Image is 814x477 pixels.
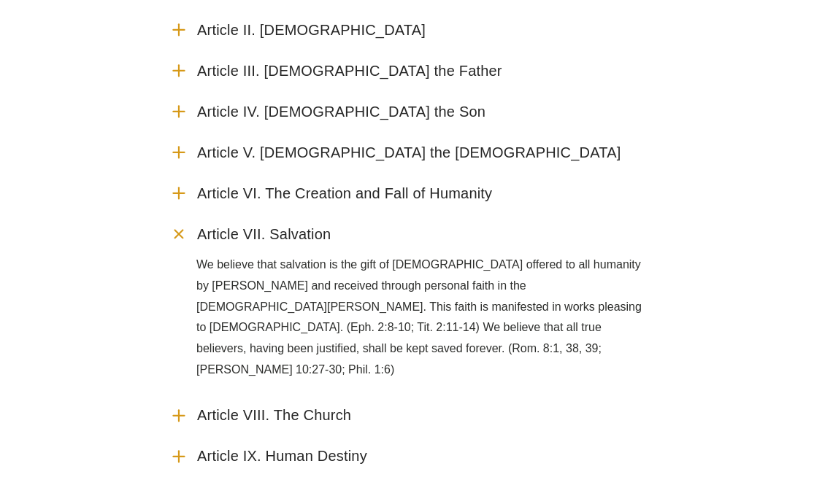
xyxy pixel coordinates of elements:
span: Article IX. Human Destiny [197,447,367,465]
span: Article VI. The Creation and Fall of Humanity [197,185,492,203]
span: Article VIII. The Church [197,406,351,424]
span: Article V. [DEMOGRAPHIC_DATA] the [DEMOGRAPHIC_DATA] [197,144,621,162]
span: Article III. [DEMOGRAPHIC_DATA] the Father [197,62,502,80]
span: Article VII. Salvation [197,225,331,244]
span: Article IV. [DEMOGRAPHIC_DATA] the Son [197,103,485,121]
p: We believe that salvation is the gift of [DEMOGRAPHIC_DATA] offered to all humanity by [PERSON_NA... [196,255,645,381]
span: Article II. [DEMOGRAPHIC_DATA] [197,21,426,39]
